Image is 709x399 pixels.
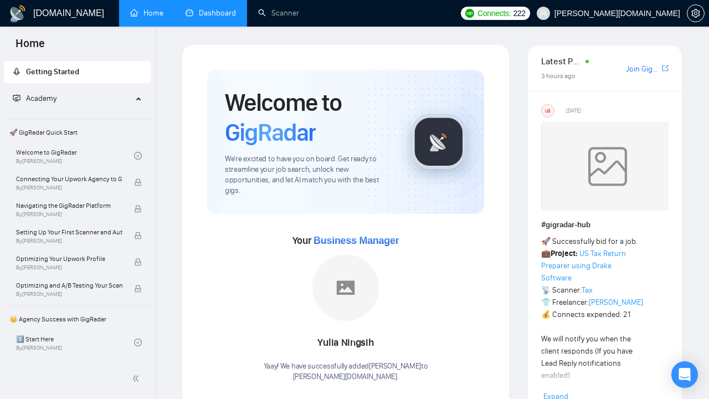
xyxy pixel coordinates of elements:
span: check-circle [134,339,142,346]
span: Optimizing Your Upwork Profile [16,253,122,264]
span: 222 [513,7,525,19]
span: GigRadar [225,117,316,147]
span: 3 hours ago [541,72,576,80]
span: Setting Up Your First Scanner and Auto-Bidder [16,227,122,238]
span: Connects: [477,7,511,19]
span: Academy [13,94,56,103]
h1: Welcome to [225,88,393,147]
span: By [PERSON_NAME] [16,264,122,271]
img: gigradar-logo.png [411,114,466,170]
div: Yaay! We have successfully added [PERSON_NAME] to [264,361,428,382]
a: searchScanner [258,8,299,18]
span: Getting Started [26,67,79,76]
li: Getting Started [4,61,151,83]
span: Home [7,35,54,59]
span: 🚀 GigRadar Quick Start [5,121,150,144]
span: We're excited to have you on board. Get ready to streamline your job search, unlock new opportuni... [225,154,393,196]
a: [PERSON_NAME] [589,298,643,307]
span: By [PERSON_NAME] [16,211,122,218]
span: Business Manager [314,235,399,246]
a: export [662,63,669,74]
span: Optimizing and A/B Testing Your Scanner for Better Results [16,280,122,291]
div: Open Intercom Messenger [671,361,698,388]
span: check-circle [134,152,142,160]
a: Join GigRadar Slack Community [626,63,660,75]
span: 👑 Agency Success with GigRadar [5,308,150,330]
a: US Tax Return Preparer using Drake Software [541,249,626,283]
span: Latest Posts from the GigRadar Community [541,54,582,68]
span: By [PERSON_NAME] [16,291,122,298]
span: Connecting Your Upwork Agency to GigRadar [16,173,122,185]
div: Yulia Ningsih [264,334,428,352]
span: lock [134,285,142,293]
a: setting [687,9,705,18]
img: weqQh+iSagEgQAAAABJRU5ErkJggg== [541,122,674,211]
span: Your [292,234,399,247]
a: Welcome to GigRadarBy[PERSON_NAME] [16,144,134,168]
span: lock [134,258,142,266]
span: rocket [13,68,20,75]
span: By [PERSON_NAME] [16,238,122,244]
span: lock [134,205,142,213]
a: 1️⃣ Start HereBy[PERSON_NAME] [16,330,134,355]
span: Navigating the GigRadar Platform [16,200,122,211]
span: By [PERSON_NAME] [16,185,122,191]
span: lock [134,178,142,186]
strong: Project: [551,249,578,258]
h1: # gigradar-hub [541,219,669,231]
a: homeHome [130,8,163,18]
span: setting [687,9,704,18]
span: fund-projection-screen [13,94,20,102]
p: [PERSON_NAME][DOMAIN_NAME] . [264,372,428,382]
a: Tax [582,285,593,295]
span: lock [134,232,142,239]
img: upwork-logo.png [465,9,474,18]
span: double-left [132,373,143,384]
span: export [662,64,669,73]
button: setting [687,4,705,22]
img: placeholder.png [312,254,379,321]
span: user [540,9,547,17]
a: dashboardDashboard [186,8,236,18]
div: US [542,105,554,117]
span: [DATE] [566,106,581,116]
span: Academy [26,94,56,103]
img: logo [9,5,27,23]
